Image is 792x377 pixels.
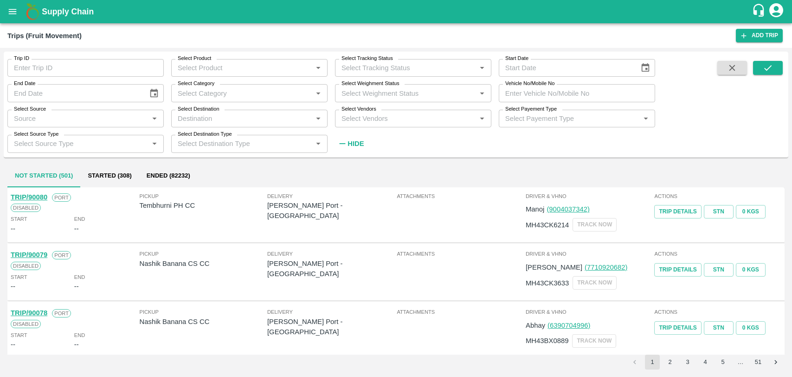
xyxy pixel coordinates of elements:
a: STN [704,321,734,335]
input: Select Product [174,62,309,74]
div: -- [74,224,79,234]
img: logo [23,2,42,21]
div: account of current user [768,2,785,21]
div: -- [74,339,79,350]
label: Trip ID [14,55,29,62]
button: Open [640,112,652,125]
p: Nashik Banana CS CC [140,317,267,327]
button: Open [476,112,488,125]
span: Pickup [140,308,267,316]
span: Driver & VHNo [526,308,653,316]
label: Select Product [178,55,211,62]
p: [PERSON_NAME] Port - [GEOGRAPHIC_DATA] [267,258,395,279]
span: Pickup [140,250,267,258]
a: (9004037342) [547,205,589,213]
div: … [733,358,748,367]
p: Tembhurni PH CC [140,200,267,211]
label: Select Source Type [14,131,58,138]
p: MH43CK6214 [526,220,569,230]
button: Hide [335,136,367,152]
button: Open [148,138,161,150]
button: Go to page 3 [680,355,695,370]
span: End [74,331,85,339]
span: [PERSON_NAME] [526,264,582,271]
span: End [74,215,85,223]
label: Select Destination Type [178,131,232,138]
button: 0 Kgs [736,205,766,218]
span: Pickup [140,192,267,200]
button: Go to page 51 [751,355,766,370]
input: Destination [174,112,309,125]
button: Open [312,62,324,74]
button: Open [476,87,488,99]
nav: pagination navigation [626,355,785,370]
span: Attachments [397,250,524,258]
label: Select Category [178,80,214,87]
button: Open [476,62,488,74]
span: Actions [654,308,781,316]
label: End Date [14,80,35,87]
input: Start Date [499,59,633,77]
span: Delivery [267,308,395,316]
input: Select Source Type [10,138,146,150]
label: Select Destination [178,106,219,113]
label: Select Payement Type [505,106,557,113]
button: Not Started (501) [7,165,80,187]
input: Select Tracking Status [338,62,461,74]
button: Go to next page [768,355,783,370]
a: TRIP/90079 [11,251,47,258]
a: Add Trip [736,29,783,42]
button: page 1 [645,355,660,370]
a: Trip Details [654,321,701,335]
button: Ended (82232) [139,165,198,187]
button: Go to page 5 [715,355,730,370]
input: Select Destination Type [174,138,309,150]
span: End [74,273,85,281]
p: MH43CK3633 [526,278,569,288]
a: (7710920682) [585,264,627,271]
span: Disabled [11,262,41,270]
span: Actions [654,250,781,258]
label: Start Date [505,55,528,62]
div: -- [11,281,15,291]
span: Port [52,251,71,259]
input: Enter Trip ID [7,59,164,77]
input: Select Payement Type [502,112,625,125]
button: 0 Kgs [736,263,766,277]
span: Start [11,273,27,281]
button: Started (308) [80,165,139,187]
input: Select Weighment Status [338,87,473,99]
a: Trip Details [654,205,701,218]
span: Disabled [11,320,41,328]
span: Manoj [526,205,544,213]
span: Attachments [397,308,524,316]
strong: Hide [348,140,364,147]
p: [PERSON_NAME] Port - [GEOGRAPHIC_DATA] [267,317,395,337]
label: Select Vendors [341,106,376,113]
button: Open [148,112,161,125]
label: Select Weighment Status [341,80,399,87]
span: Start [11,331,27,339]
input: Select Vendors [338,112,473,125]
b: Supply Chain [42,7,94,16]
button: open drawer [2,1,23,22]
input: Enter Vehicle No/Mobile No [499,84,655,102]
div: Trips (Fruit Movement) [7,30,82,42]
label: Select Source [14,106,46,113]
a: Trip Details [654,263,701,277]
span: Delivery [267,192,395,200]
button: Open [312,138,324,150]
span: Start [11,215,27,223]
span: Abhay [526,322,545,329]
input: End Date [7,84,142,102]
button: Open [312,112,324,125]
a: STN [704,205,734,218]
p: [PERSON_NAME] Port - [GEOGRAPHIC_DATA] [267,200,395,221]
span: Driver & VHNo [526,192,653,200]
div: -- [74,281,79,291]
span: Delivery [267,250,395,258]
button: Choose date [145,85,163,102]
a: (6390704996) [547,322,590,329]
span: Port [52,193,71,202]
span: Attachments [397,192,524,200]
